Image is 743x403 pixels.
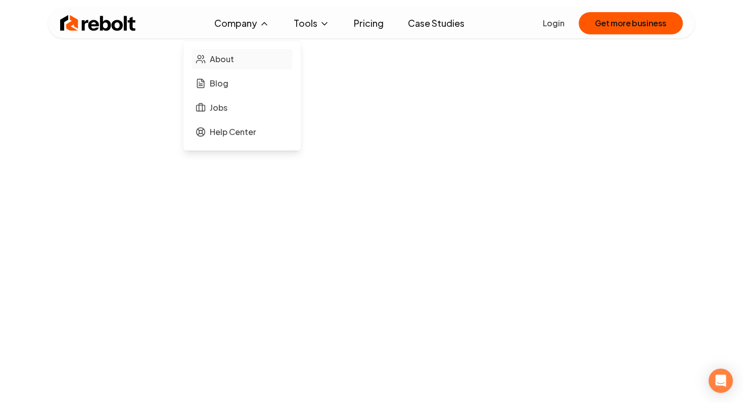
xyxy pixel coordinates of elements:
a: Login [543,17,565,29]
img: Rebolt Logo [60,13,136,33]
button: Get more business [579,12,683,34]
button: Tools [286,13,338,33]
a: Case Studies [400,13,473,33]
span: Help Center [210,126,256,138]
button: Company [206,13,277,33]
span: Jobs [210,102,227,114]
a: Jobs [192,98,293,118]
a: Pricing [346,13,392,33]
a: Help Center [192,122,293,142]
a: Blog [192,73,293,94]
div: Open Intercom Messenger [709,369,733,393]
span: Blog [210,77,228,89]
a: About [192,49,293,69]
span: About [210,53,234,65]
